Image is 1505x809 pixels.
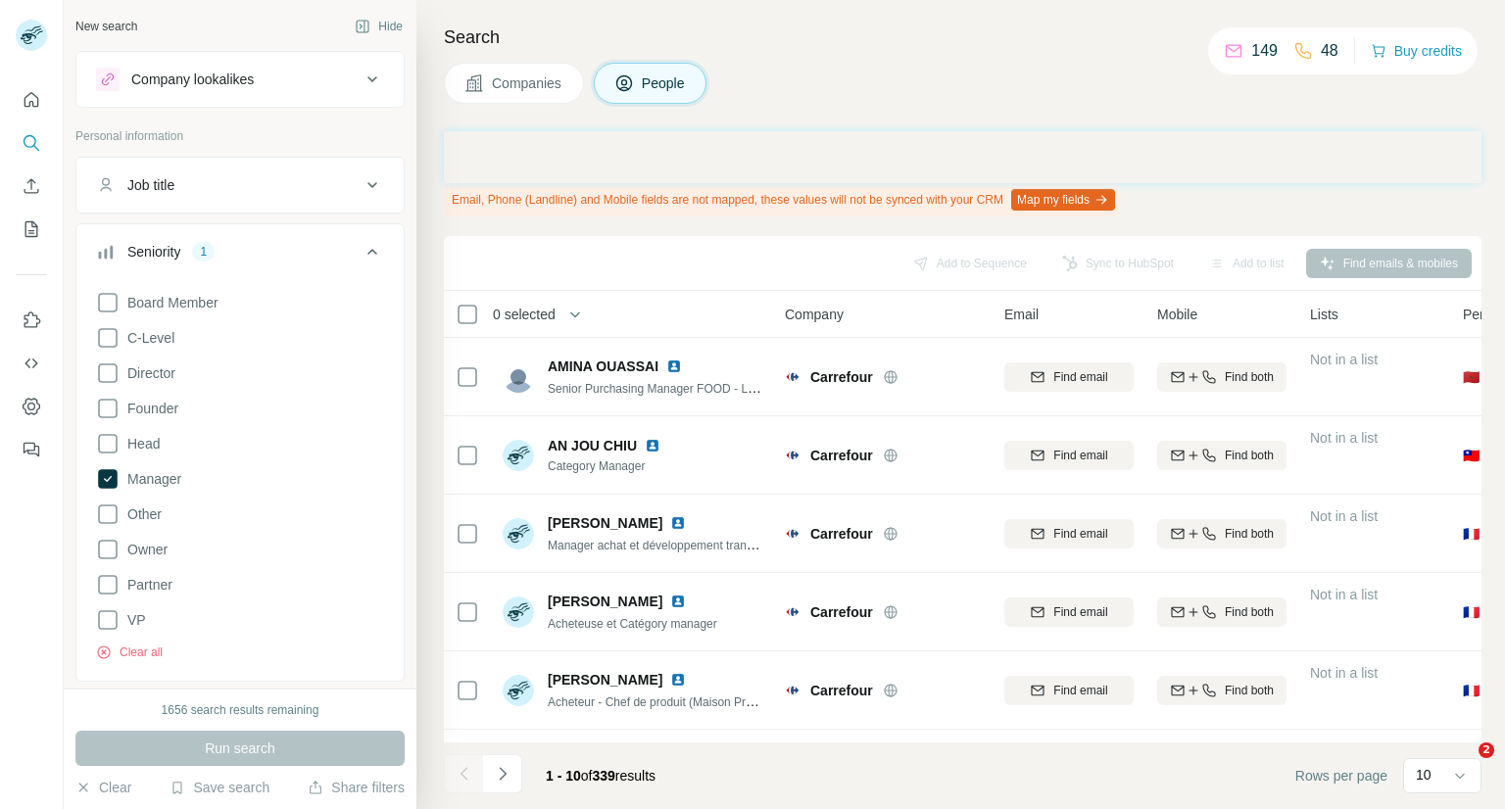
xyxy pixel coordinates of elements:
span: [PERSON_NAME] [548,670,662,690]
span: Carrefour [810,524,873,544]
button: Buy credits [1371,37,1462,65]
span: results [546,768,655,784]
span: Acheteuse et Catégory manager [548,617,717,631]
div: Email, Phone (Landline) and Mobile fields are not mapped, these values will not be synced with yo... [444,183,1119,216]
div: New search [75,18,137,35]
span: 🇲🇦 [1463,367,1480,387]
button: Find both [1157,441,1287,470]
div: Company lookalikes [131,70,254,89]
button: Find both [1157,597,1287,627]
span: Email [1004,305,1039,324]
span: Lists [1310,305,1338,324]
span: AN JOU CHIU [548,436,637,455]
iframe: Banner [444,131,1481,183]
span: [PERSON_NAME] [548,592,662,611]
span: Find email [1053,525,1107,543]
span: Not in a list [1310,430,1378,446]
button: Use Surfe on LinkedIn [16,303,47,338]
span: Find email [1053,682,1107,699]
span: Carrefour [810,367,873,387]
button: Find email [1004,362,1134,392]
img: Logo of Carrefour [785,604,801,620]
span: Founder [120,399,178,418]
p: Personal information [75,127,405,145]
span: 0 selected [493,305,556,324]
button: Quick start [16,82,47,118]
span: [PERSON_NAME] [548,513,662,533]
button: Find both [1157,362,1287,392]
img: Avatar [503,440,534,471]
span: 2 [1479,742,1494,758]
button: Clear [75,778,131,797]
p: 48 [1321,39,1338,63]
span: Companies [492,73,563,93]
img: Avatar [503,518,534,549]
button: Navigate to next page [483,754,522,793]
span: 339 [593,768,615,784]
button: Share filters [308,778,405,797]
span: Other [120,504,162,524]
img: Logo of Carrefour [785,369,801,385]
img: LinkedIn logo [670,515,686,531]
span: Not in a list [1310,665,1378,681]
span: Find both [1225,525,1274,543]
span: Partner [120,575,172,595]
span: Manager [120,469,181,489]
button: Search [16,125,47,161]
h4: Search [444,24,1481,51]
span: Rows per page [1295,766,1387,785]
button: Find both [1157,676,1287,705]
span: Senior Purchasing Manager FOOD - LABELVIE [548,380,796,396]
button: Map my fields [1011,189,1115,211]
span: Not in a list [1310,352,1378,367]
button: Company lookalikes [76,56,404,103]
span: Find email [1053,447,1107,464]
button: My lists [16,212,47,247]
img: Avatar [503,361,534,393]
span: AMINA OUASSAI [548,357,658,376]
span: Manager achat et développement transport [548,537,772,552]
span: Carrefour [810,681,873,700]
span: Find both [1225,368,1274,386]
span: 🇫🇷 [1463,602,1480,622]
button: Find email [1004,441,1134,470]
span: People [642,73,687,93]
img: LinkedIn logo [670,594,686,609]
iframe: Intercom live chat [1438,742,1485,789]
p: 10 [1416,765,1432,785]
img: Logo of Carrefour [785,683,801,698]
span: 🇫🇷 [1463,681,1480,700]
span: of [581,768,593,784]
img: LinkedIn logo [645,438,660,453]
img: LinkedIn logo [670,672,686,688]
img: Logo of Carrefour [785,448,801,463]
span: 🇫🇷 [1463,524,1480,544]
button: Enrich CSV [16,168,47,204]
button: Use Surfe API [16,346,47,381]
span: Carrefour [810,602,873,622]
span: Board Member [120,293,218,312]
div: Job title [127,175,174,195]
span: Find email [1053,368,1107,386]
button: Find email [1004,676,1134,705]
button: Dashboard [16,389,47,424]
span: Category Manager [548,457,668,475]
button: Find both [1157,519,1287,548]
span: Company [785,305,844,324]
button: Find email [1004,597,1134,627]
span: VP [120,610,146,630]
button: Hide [341,12,416,41]
span: Find both [1225,447,1274,464]
span: Find both [1225,603,1274,621]
span: 1 - 10 [546,768,581,784]
img: LinkedIn logo [666,358,682,374]
img: Avatar [503,675,534,706]
img: Avatar [503,596,534,628]
span: Carrefour [810,446,873,465]
span: Find both [1225,682,1274,699]
span: Owner [120,540,168,559]
span: 🇹🇼 [1463,446,1480,465]
button: Job title [76,162,404,209]
p: 149 [1251,39,1278,63]
span: Not in a list [1310,508,1378,524]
